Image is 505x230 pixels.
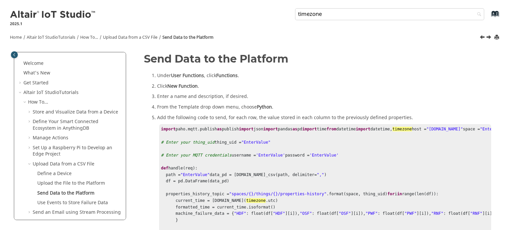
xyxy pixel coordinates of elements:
[480,34,486,42] a: Previous topic: Upload the File to the Platform
[468,8,487,21] button: Search
[27,209,33,216] span: Expand Send an Email using Stream Processing
[431,211,444,216] span: "RNF"
[273,211,285,216] span: "HDF"
[18,89,23,96] span: Collapse Altair IoT StudioTutorials
[217,127,222,131] strong: as
[27,161,33,167] span: Collapse Upload Data from a CSV File
[10,34,22,40] a: Home
[157,102,273,111] span: From the Template drop down menu, choose .
[216,72,238,79] span: Functions
[161,153,232,158] em: # Enter your MQTT credentials
[37,190,94,197] a: Send Data to the Platform
[27,145,33,151] span: Expand Set Up a Raspberry Pi to Develop an Edge Project
[23,89,59,96] span: Altair IoT Studio
[27,34,75,40] a: Altair IoT StudioTutorials
[292,127,297,131] strong: as
[365,211,378,216] span: "PWF"
[33,109,118,115] a: Store and Visualize Data from a Device
[241,140,271,145] span: "EnterValue"
[80,34,98,40] a: How To...
[27,219,33,226] span: Expand Stream Telemetry to the Cloud using an Edge Asset with the OPC-UA Device Driver
[256,153,285,158] span: 'EnterValue'
[495,33,500,42] button: Print this page
[33,144,112,158] a: Set Up a Raspberry Pi to Develop an Edge Project
[157,81,199,90] span: Click .
[28,99,48,106] a: How To...
[37,180,105,187] a: Upload the File to the Platform
[397,192,402,196] strong: in
[392,127,412,131] span: timezone
[33,209,121,216] a: Send an Email using Stream Processing
[295,8,485,20] input: Search query
[10,21,96,27] p: 2025.1
[161,127,176,131] strong: import
[317,172,324,177] span: ","
[157,113,413,121] span: Add the following code to send, for each row, the value stored in each column to the previously d...
[257,104,272,111] span: Python
[11,51,18,58] button: Toggle publishing table of content
[27,135,33,141] span: Expand Manage Actions
[470,211,483,216] span: "RNF"
[10,10,96,20] img: Altair IoT Studio
[33,134,68,141] a: Manage Actions
[426,127,463,131] span: "[DOMAIN_NAME]"
[171,72,204,79] span: User Functions
[234,211,246,216] span: "HDF"
[161,140,215,145] em: # Enter your thing_uid
[37,170,72,177] a: Define a Device
[162,34,214,40] a: Send Data to the Platform
[302,127,317,131] strong: import
[181,172,210,177] span: "EnterValue"
[157,92,248,100] span: Enter a name and description, if desired.
[33,118,98,132] a: Define Your Smart Connected Ecosystem in AnythingDB
[326,127,336,131] strong: from
[356,127,370,131] strong: import
[18,80,23,86] span: Expand Get Started
[167,83,198,90] span: New Function
[387,192,395,196] strong: for
[27,34,58,40] span: Altair IoT Studio
[246,198,266,203] span: timezone
[37,199,108,206] a: Use Events to Store Failure Data
[481,14,495,21] a: Go to index terms page
[103,34,157,40] a: Upload Data from a CSV File
[23,89,79,96] a: Altair IoT StudioTutorials
[487,34,492,42] a: Next topic: Use Events to Store Failure Data
[23,60,44,67] a: Welcome
[144,53,491,65] h1: Send Data to the Platform
[23,79,49,86] a: Get Started
[33,161,94,167] a: Upload Data from a CSV File
[300,211,312,216] span: "OSF"
[310,153,339,158] span: 'EnterValue'
[239,127,253,131] strong: import
[404,211,417,216] span: "PWF"
[23,99,28,106] span: Collapse How To...
[27,109,33,115] span: Expand Store and Visualize Data from a Device
[157,71,239,79] span: Under , click .
[229,192,326,196] span: "spaces/{}/things/{}/properties-history"
[23,69,50,76] a: What's New
[27,118,33,125] span: Expand Define Your Smart Connected Ecosystem in AnythingDB
[161,166,168,170] strong: def
[339,211,351,216] span: "OSF"
[263,127,278,131] strong: import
